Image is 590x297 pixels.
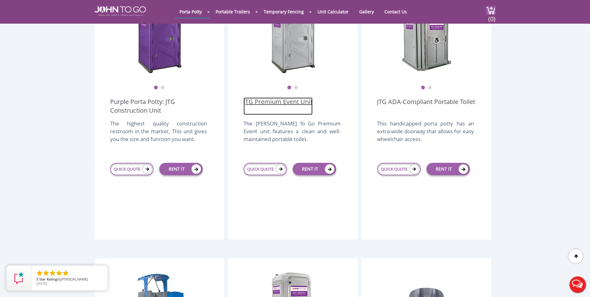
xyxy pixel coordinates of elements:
[565,272,590,297] button: Live Chat
[36,269,43,277] li: 
[287,86,291,90] button: 1 of 2
[110,97,208,115] a: Purple Porta Potty: JTG Construction Unit
[160,86,165,90] button: 2 of 2
[244,163,287,175] a: QUICK QUOTE
[244,120,340,149] div: The [PERSON_NAME] To Go Premium Event unit features a clean and well-maintained portable toilet.
[49,269,56,277] li: 
[377,97,475,115] a: JTG ADA-Compliant Portable Toilet
[110,120,207,149] div: The highest quality construction restroom in the market. This unit gives you the size and functio...
[211,6,255,18] a: Portable Trailers
[95,6,146,16] img: JOHN to go
[154,86,158,90] button: 1 of 2
[428,86,432,90] button: 2 of 2
[62,269,69,277] li: 
[313,6,353,18] a: Unit Calculator
[159,163,203,175] a: RENT IT
[61,277,88,281] span: [PERSON_NAME]
[355,6,379,18] a: Gallery
[175,6,207,18] a: Porta Potty
[13,272,25,284] img: Review Rating
[42,269,50,277] li: 
[36,277,38,281] span: 5
[36,277,103,282] span: by
[377,120,474,149] div: This handicapped porta potty has an extra-wide doorway that allows for easy wheelchair access.
[377,163,421,175] a: QUICK QUOTE
[426,163,470,175] a: RENT IT
[380,6,411,18] a: Contact Us
[293,163,336,175] a: RENT IT
[39,277,57,281] span: Star Rating
[55,269,63,277] li: 
[110,163,154,175] a: QUICK QUOTE
[486,6,495,15] img: cart a
[244,97,313,115] a: JTG Premium Event Unit
[488,10,495,23] span: (0)
[36,281,47,286] span: [DATE]
[421,86,425,90] button: 1 of 2
[294,86,298,90] button: 2 of 2
[259,6,309,18] a: Temporary Fencing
